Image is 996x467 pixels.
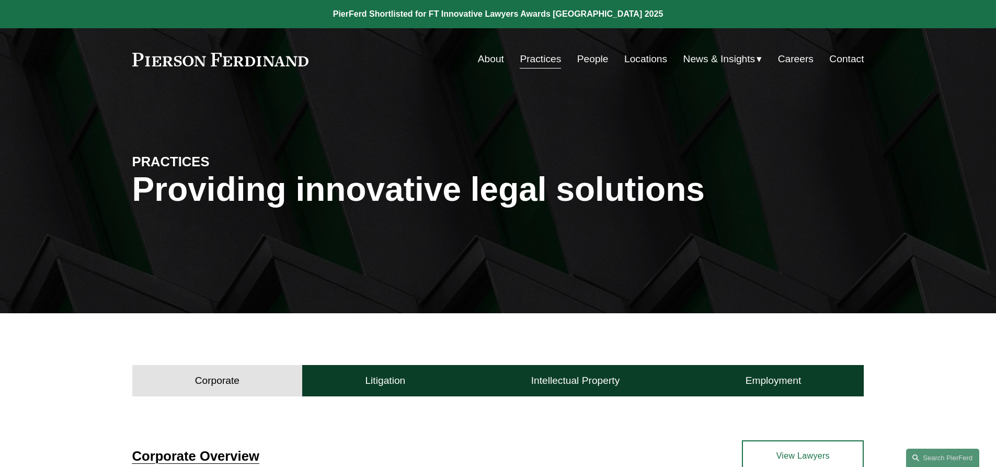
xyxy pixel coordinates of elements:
a: About [478,49,504,69]
span: News & Insights [683,50,755,69]
a: Locations [624,49,667,69]
h4: Intellectual Property [531,374,620,387]
a: Corporate Overview [132,449,259,463]
a: Search this site [906,449,979,467]
a: Contact [829,49,864,69]
h4: Corporate [195,374,239,387]
h4: Employment [746,374,802,387]
h4: Litigation [365,374,405,387]
h1: Providing innovative legal solutions [132,170,864,209]
h4: PRACTICES [132,153,315,170]
a: People [577,49,609,69]
a: folder dropdown [683,49,762,69]
a: Practices [520,49,561,69]
a: Careers [778,49,814,69]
